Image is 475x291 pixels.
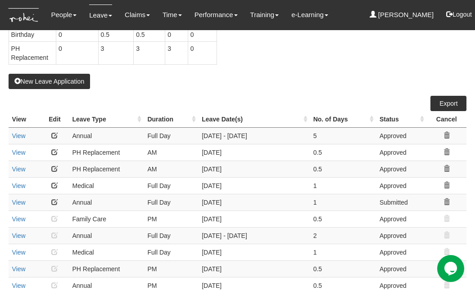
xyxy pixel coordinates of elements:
[195,4,238,25] a: Performance
[310,244,376,260] td: 1
[376,210,426,227] td: Approved
[12,182,26,189] a: View
[68,127,144,144] td: Annual
[376,144,426,161] td: Approved
[310,144,376,161] td: 0.5
[426,111,466,128] th: Cancel
[144,260,198,277] td: PM
[9,111,41,128] th: View
[198,144,309,161] td: [DATE]
[89,4,112,26] a: Leave
[198,161,309,177] td: [DATE]
[68,260,144,277] td: PH Replacement
[376,194,426,210] td: Submitted
[144,161,198,177] td: AM
[310,194,376,210] td: 1
[198,210,309,227] td: [DATE]
[198,260,309,277] td: [DATE]
[12,166,26,173] a: View
[310,227,376,244] td: 2
[376,111,426,128] th: Status : activate to sort column ascending
[56,41,98,64] td: 0
[144,227,198,244] td: Full Day
[376,244,426,260] td: Approved
[12,199,26,206] a: View
[198,111,309,128] th: Leave Date(s) : activate to sort column ascending
[9,27,56,41] td: Birthday
[68,161,144,177] td: PH Replacement
[310,177,376,194] td: 1
[68,111,144,128] th: Leave Type : activate to sort column ascending
[51,4,77,25] a: People
[310,111,376,128] th: No. of Days : activate to sort column ascending
[165,27,188,41] td: 0
[144,194,198,210] td: Full Day
[12,149,26,156] a: View
[376,161,426,177] td: Approved
[9,74,90,89] button: New Leave Application
[68,194,144,210] td: Annual
[68,144,144,161] td: PH Replacement
[144,127,198,144] td: Full Day
[310,260,376,277] td: 0.5
[144,244,198,260] td: Full Day
[144,111,198,128] th: Duration : activate to sort column ascending
[310,161,376,177] td: 0.5
[198,127,309,144] td: [DATE] - [DATE]
[12,265,26,273] a: View
[12,249,26,256] a: View
[310,210,376,227] td: 0.5
[188,27,217,41] td: 0
[12,232,26,239] a: View
[198,177,309,194] td: [DATE]
[376,227,426,244] td: Approved
[98,41,134,64] td: 3
[68,210,144,227] td: Family Care
[144,177,198,194] td: Full Day
[198,244,309,260] td: [DATE]
[56,27,98,41] td: 0
[188,41,217,64] td: 0
[376,177,426,194] td: Approved
[250,4,279,25] a: Training
[12,215,26,223] a: View
[68,244,144,260] td: Medical
[125,4,150,25] a: Claims
[144,210,198,227] td: PM
[430,96,466,111] a: Export
[41,111,68,128] th: Edit
[163,4,182,25] a: Time
[12,132,26,139] a: View
[144,144,198,161] td: AM
[376,127,426,144] td: Approved
[98,27,134,41] td: 0.5
[370,4,434,25] a: [PERSON_NAME]
[165,41,188,64] td: 3
[12,282,26,289] a: View
[68,227,144,244] td: Annual
[198,227,309,244] td: [DATE] - [DATE]
[376,260,426,277] td: Approved
[310,127,376,144] td: 5
[9,41,56,64] td: PH Replacement
[134,41,165,64] td: 3
[291,4,328,25] a: e-Learning
[134,27,165,41] td: 0.5
[198,194,309,210] td: [DATE]
[68,177,144,194] td: Medical
[437,255,466,282] iframe: chat widget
